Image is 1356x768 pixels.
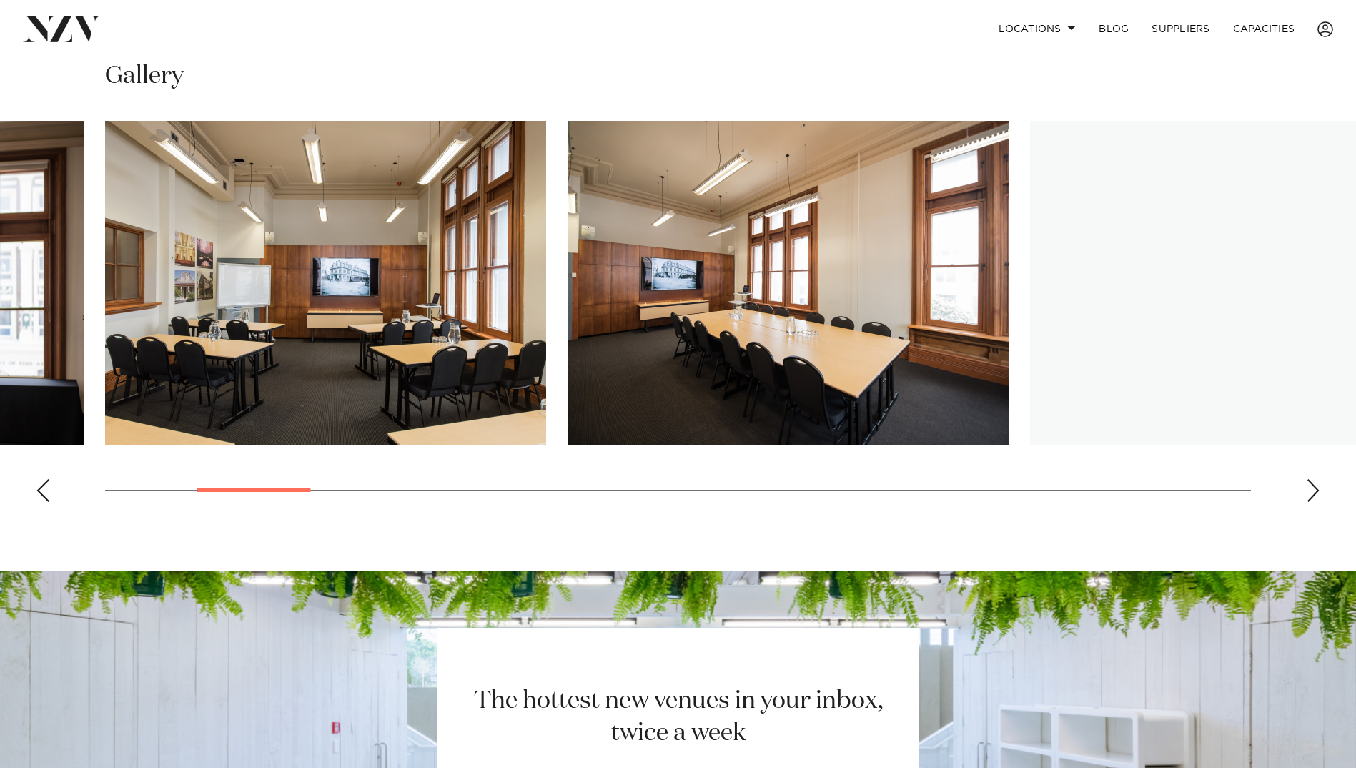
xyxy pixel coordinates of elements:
a: BLOG [1087,14,1140,44]
h2: The hottest new venues in your inbox, twice a week [456,685,900,749]
a: Locations [987,14,1087,44]
a: SUPPLIERS [1140,14,1221,44]
a: Capacities [1222,14,1307,44]
img: nzv-logo.png [23,16,101,41]
h2: Gallery [105,60,184,92]
swiper-slide: 3 / 25 [105,121,546,445]
swiper-slide: 4 / 25 [568,121,1009,445]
